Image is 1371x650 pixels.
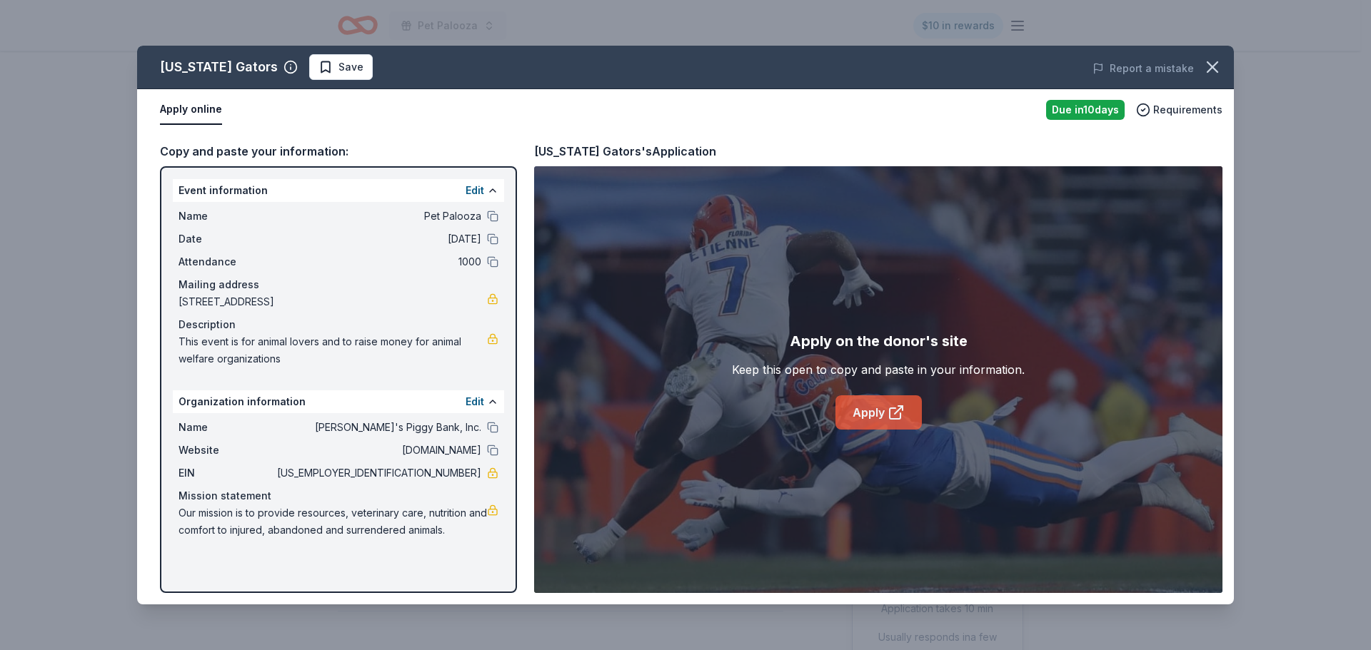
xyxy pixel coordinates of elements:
[179,293,487,310] span: [STREET_ADDRESS]
[274,253,481,270] span: 1000
[179,464,274,482] span: EIN
[338,59,363,76] span: Save
[179,419,274,436] span: Name
[179,442,274,459] span: Website
[179,276,498,293] div: Mailing address
[732,361,1025,378] div: Keep this open to copy and paste in your information.
[179,316,498,333] div: Description
[179,504,487,539] span: Our mission is to provide resources, veterinary care, nutrition and comfort to injured, abandoned...
[274,230,481,248] span: [DATE]
[466,182,484,199] button: Edit
[274,208,481,225] span: Pet Palooza
[309,54,373,80] button: Save
[835,395,922,430] a: Apply
[1136,101,1222,118] button: Requirements
[1093,60,1194,77] button: Report a mistake
[534,142,716,161] div: [US_STATE] Gators's Application
[173,390,504,413] div: Organization information
[274,442,481,459] span: [DOMAIN_NAME]
[173,179,504,202] div: Event information
[179,253,274,270] span: Attendance
[179,333,487,367] span: This event is for animal lovers and to raise money for animal welfare organizations
[179,208,274,225] span: Name
[274,464,481,482] span: [US_EMPLOYER_IDENTIFICATION_NUMBER]
[1153,101,1222,118] span: Requirements
[179,230,274,248] span: Date
[160,142,517,161] div: Copy and paste your information:
[274,419,481,436] span: [PERSON_NAME]'s Piggy Bank, Inc.
[790,330,968,352] div: Apply on the donor's site
[179,487,498,504] div: Mission statement
[1046,100,1125,120] div: Due in 10 days
[160,56,278,78] div: [US_STATE] Gators
[466,393,484,410] button: Edit
[160,95,222,125] button: Apply online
